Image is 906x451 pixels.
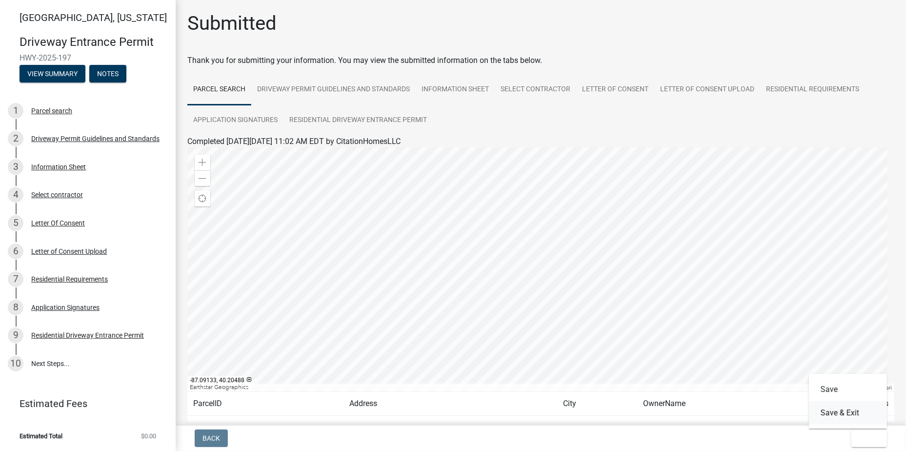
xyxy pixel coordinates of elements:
a: Letter Of Consent [576,74,654,105]
div: 2 [8,131,23,146]
div: Parcel search [31,107,72,114]
a: Residential Requirements [760,74,865,105]
div: Exit [809,374,887,429]
span: Completed [DATE][DATE] 11:02 AM EDT by CitationHomesLLC [187,137,401,146]
button: Exit [851,430,887,447]
a: Letter of Consent Upload [654,74,760,105]
span: Back [202,434,220,442]
div: 7 [8,271,23,287]
a: Residential Driveway Entrance Permit [283,105,433,136]
a: Information Sheet [416,74,495,105]
button: View Summary [20,65,85,82]
a: Estimated Fees [8,394,160,413]
span: [GEOGRAPHIC_DATA], [US_STATE] [20,12,167,23]
div: Information Sheet [31,164,86,170]
a: Select contractor [495,74,576,105]
td: LAFAYETTE [557,416,637,440]
span: Exit [859,434,873,442]
td: Address [343,392,557,416]
div: 5 [8,215,23,231]
button: Save [809,378,887,401]
div: Driveway Permit Guidelines and Standards [31,135,160,142]
button: Save & Exit [809,401,887,425]
div: 6 [8,244,23,259]
button: Notes [89,65,126,82]
div: Residential Driveway Entrance Permit [31,332,144,339]
div: Residential Requirements [31,276,108,283]
wm-modal-confirm: Summary [20,70,85,78]
a: Esri [883,384,892,391]
h4: Driveway Entrance Permit [20,35,168,49]
div: 1 [8,103,23,119]
div: Thank you for submitting your information. You may view the submitted information on the tabs below. [187,55,894,66]
button: Back [195,430,228,447]
td: [STREET_ADDRESS][PERSON_NAME] [343,416,557,440]
div: Letter of Consent Upload [31,248,107,255]
div: Zoom out [195,170,210,186]
a: Application Signatures [187,105,283,136]
td: 79-12-03-200-021.000-012 [187,416,343,440]
td: ParcelID [187,392,343,416]
div: Application Signatures [31,304,100,311]
div: Select contractor [31,191,83,198]
td: OwnerName [637,392,846,416]
h1: Submitted [187,12,277,35]
td: City [557,392,637,416]
div: Letter Of Consent [31,220,85,226]
span: $0.00 [141,433,156,439]
span: HWY-2025-197 [20,53,156,62]
div: 4 [8,187,23,203]
span: Estimated Total [20,433,62,439]
td: [PERSON_NAME] & [PERSON_NAME] [637,416,846,440]
div: 8 [8,300,23,315]
div: 3 [8,159,23,175]
wm-modal-confirm: Notes [89,70,126,78]
div: Zoom in [195,155,210,170]
div: Find my location [195,191,210,206]
div: Earthstar Geographics [187,384,846,391]
div: 10 [8,356,23,371]
div: 9 [8,328,23,343]
a: Driveway Permit Guidelines and Standards [251,74,416,105]
a: Parcel search [187,74,251,105]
